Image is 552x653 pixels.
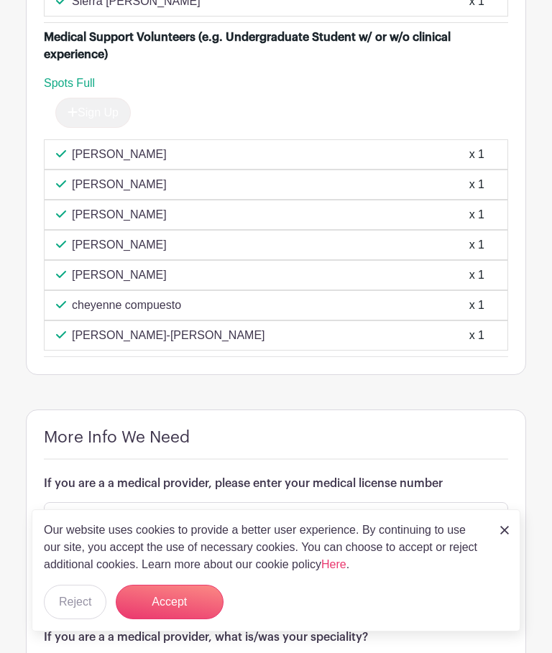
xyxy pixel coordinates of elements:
[72,236,167,254] p: [PERSON_NAME]
[469,267,484,284] div: x 1
[44,585,106,619] button: Reject
[469,176,484,193] div: x 1
[469,327,484,344] div: x 1
[72,176,167,193] p: [PERSON_NAME]
[72,146,167,163] p: [PERSON_NAME]
[469,206,484,223] div: x 1
[72,267,167,284] p: [PERSON_NAME]
[321,558,346,570] a: Here
[72,297,181,314] p: cheyenne compuesto
[72,327,265,344] p: [PERSON_NAME]-[PERSON_NAME]
[44,522,485,573] p: Our website uses cookies to provide a better user experience. By continuing to use our site, you ...
[72,206,167,223] p: [PERSON_NAME]
[44,77,95,89] span: Spots Full
[44,631,508,644] h6: If you are a a medical provider, what is/was your speciality?
[44,502,508,537] input: Type your answer
[116,585,224,619] button: Accept
[469,146,484,163] div: x 1
[500,526,509,534] img: close_button-5f87c8562297e5c2d7936805f587ecaba9071eb48480494691a3f1689db116b3.svg
[44,29,502,63] div: Medical Support Volunteers (e.g. Undergraduate Student w/ or w/o clinical experience)
[469,236,484,254] div: x 1
[44,427,190,447] h4: More Info We Need
[44,477,508,491] h6: If you are a a medical provider, please enter your medical license number
[469,297,484,314] div: x 1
